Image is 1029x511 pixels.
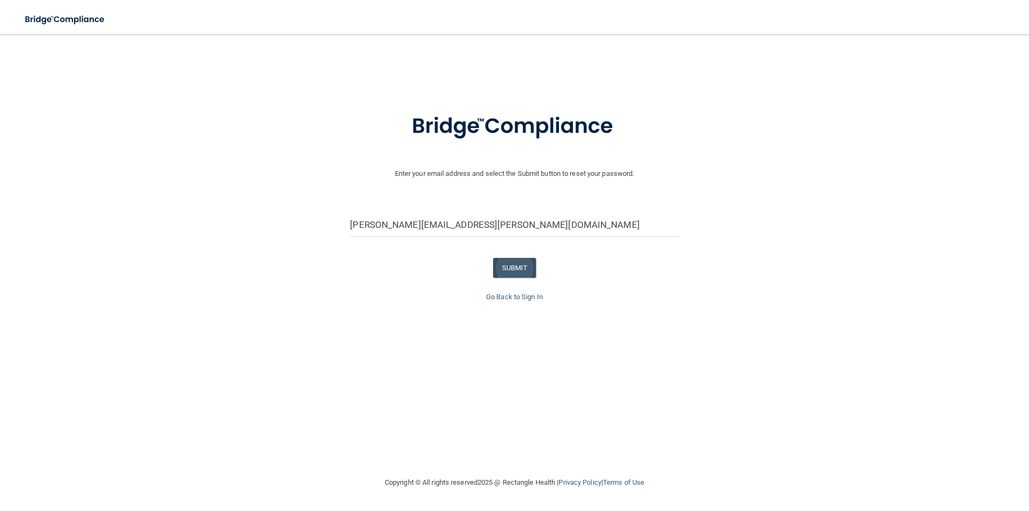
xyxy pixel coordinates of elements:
[844,435,1016,478] iframe: Drift Widget Chat Controller
[16,9,115,31] img: bridge_compliance_login_screen.278c3ca4.svg
[350,213,678,237] input: Email
[603,478,644,486] a: Terms of Use
[319,465,710,500] div: Copyright © All rights reserved 2025 @ Rectangle Health | |
[493,258,536,278] button: SUBMIT
[486,293,543,301] a: Go Back to Sign In
[558,478,601,486] a: Privacy Policy
[390,99,639,154] img: bridge_compliance_login_screen.278c3ca4.svg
